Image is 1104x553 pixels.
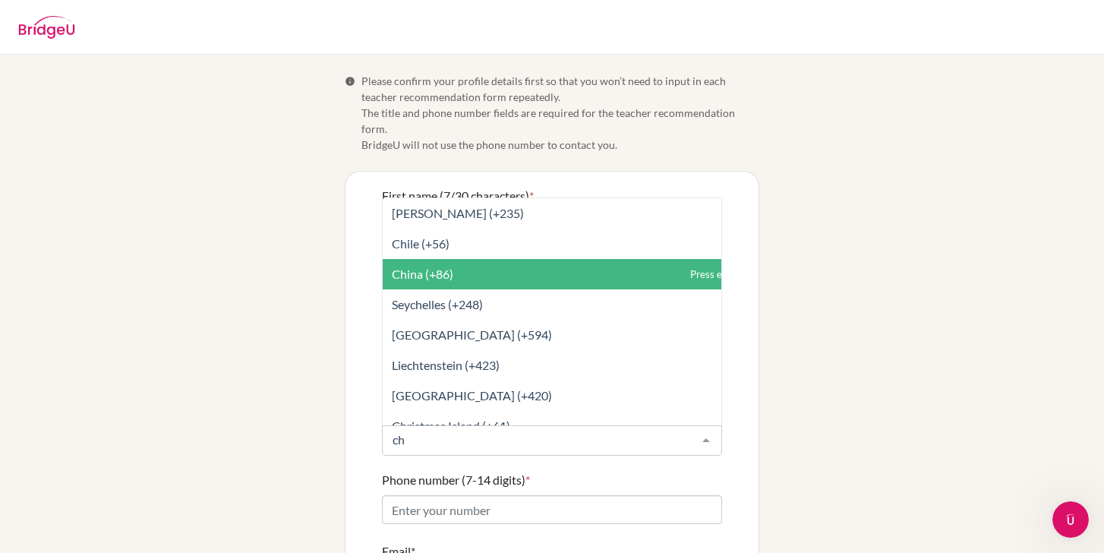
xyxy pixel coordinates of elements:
[392,419,510,433] span: Christmas Island (+61)
[392,267,453,281] span: China (+86)
[382,495,722,524] input: Enter your number
[392,236,449,251] span: Chile (+56)
[18,16,75,39] img: BridgeU logo
[392,388,552,403] span: [GEOGRAPHIC_DATA] (+420)
[1052,501,1089,538] iframe: Intercom live chat
[382,471,530,489] label: Phone number (7-14 digits)
[389,432,691,447] input: Select a code
[392,358,500,372] span: Liechtenstein (+423)
[361,73,759,153] span: Please confirm your profile details first so that you won’t need to input in each teacher recomme...
[392,297,483,311] span: Seychelles (+248)
[382,187,534,205] label: First name (7/30 characters)
[392,327,552,342] span: [GEOGRAPHIC_DATA] (+594)
[392,206,524,220] span: [PERSON_NAME] (+235)
[345,76,355,87] span: Info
